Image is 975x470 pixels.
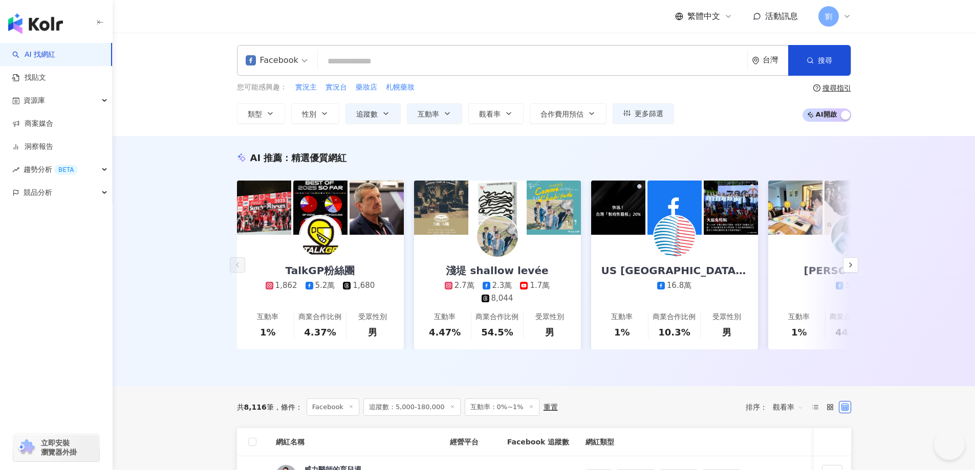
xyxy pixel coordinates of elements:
[326,82,347,93] span: 實況台
[667,280,691,291] div: 16.8萬
[653,312,696,322] div: 商業合作比例
[386,82,415,93] span: 札幌藥妝
[763,56,788,64] div: 台灣
[24,89,45,112] span: 資源庫
[24,158,78,181] span: 趨勢分析
[794,263,909,278] div: [PERSON_NAME]
[635,109,663,118] span: 更多篩選
[788,312,810,322] div: 互動率
[454,280,474,291] div: 2.7萬
[614,326,630,339] div: 1%
[746,399,809,415] div: 排序：
[257,312,278,322] div: 互動率
[237,181,291,235] img: post-image
[246,52,298,69] div: Facebook
[658,326,690,339] div: 10.3%
[591,235,758,349] a: US [GEOGRAPHIC_DATA] Watch: 美國國會[GEOGRAPHIC_DATA]16.8萬互動率1%商業合作比例10.3%受眾性別男
[24,181,52,204] span: 競品分析
[268,428,442,456] th: 網紅名稱
[275,263,365,278] div: TalkGP粉絲團
[345,103,401,124] button: 追蹤數
[544,403,558,411] div: 重置
[499,428,577,456] th: Facebook 追蹤數
[355,82,378,93] button: 藥妝店
[300,216,341,257] img: KOL Avatar
[293,181,348,235] img: post-image
[250,151,347,164] div: AI 推薦 ：
[530,103,606,124] button: 合作費用預估
[791,326,807,339] div: 1%
[468,103,524,124] button: 觀看率
[436,263,558,278] div: 淺堤 shallow levée
[835,326,867,339] div: 44.4%
[591,181,645,235] img: post-image
[491,293,513,304] div: 8,044
[407,103,462,124] button: 互動率
[274,403,302,411] span: 條件 ：
[315,280,335,291] div: 5.2萬
[12,142,53,152] a: 洞察報告
[475,312,518,322] div: 商業合作比例
[465,398,539,416] span: 互動率：0%~1%
[611,312,633,322] div: 互動率
[647,181,702,235] img: post-image
[358,312,387,322] div: 受眾性別
[244,403,267,411] span: 8,116
[368,326,377,339] div: 男
[577,428,931,456] th: 網紅類型
[442,428,499,456] th: 經營平台
[12,73,46,83] a: 找貼文
[813,84,820,92] span: question-circle
[418,110,439,118] span: 互動率
[773,399,804,415] span: 觀看率
[302,110,316,118] span: 性別
[492,280,512,291] div: 2.3萬
[768,181,822,235] img: post-image
[822,84,851,92] div: 搜尋指引
[237,103,285,124] button: 類型
[530,280,550,291] div: 1.7萬
[237,403,274,411] div: 共 筆
[54,165,78,175] div: BETA
[846,280,868,291] div: 5,108
[825,181,879,235] img: post-image
[237,82,287,93] span: 您可能感興趣：
[12,166,19,173] span: rise
[934,429,965,460] iframe: Help Scout Beacon - Open
[429,326,461,339] div: 4.47%
[8,13,63,34] img: logo
[356,82,377,93] span: 藥妝店
[385,82,415,93] button: 札幌藥妝
[291,103,339,124] button: 性別
[818,56,832,64] span: 搜尋
[687,11,720,22] span: 繁體中文
[527,181,581,235] img: post-image
[295,82,317,93] button: 實況主
[16,439,36,456] img: chrome extension
[291,152,346,163] span: 精選優質網紅
[479,110,501,118] span: 觀看率
[304,326,336,339] div: 4.37%
[414,181,468,235] img: post-image
[12,119,53,129] a: 商案媒合
[591,263,758,278] div: US [GEOGRAPHIC_DATA] Watch: 美國國會[GEOGRAPHIC_DATA]
[298,312,341,322] div: 商業合作比例
[13,434,99,461] a: chrome extension立即安裝 瀏覽器外掛
[788,45,851,76] button: 搜尋
[825,11,832,22] span: 劉
[768,235,935,349] a: [PERSON_NAME]5,108互動率1%商業合作比例44.4%受眾性別女
[237,235,404,349] a: TalkGP粉絲團1,8625.2萬1,680互動率1%商業合作比例4.37%受眾性別男
[752,57,760,64] span: environment
[654,216,695,257] img: KOL Avatar
[275,280,297,291] div: 1,862
[704,181,758,235] img: post-image
[363,398,461,416] span: 追蹤數：5,000-180,000
[613,103,674,124] button: 更多篩選
[765,11,798,21] span: 活動訊息
[830,312,873,322] div: 商業合作比例
[248,110,262,118] span: 類型
[481,326,513,339] div: 54.5%
[350,181,404,235] img: post-image
[470,181,525,235] img: post-image
[414,235,581,349] a: 淺堤 shallow levée2.7萬2.3萬1.7萬8,044互動率4.47%商業合作比例54.5%受眾性別男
